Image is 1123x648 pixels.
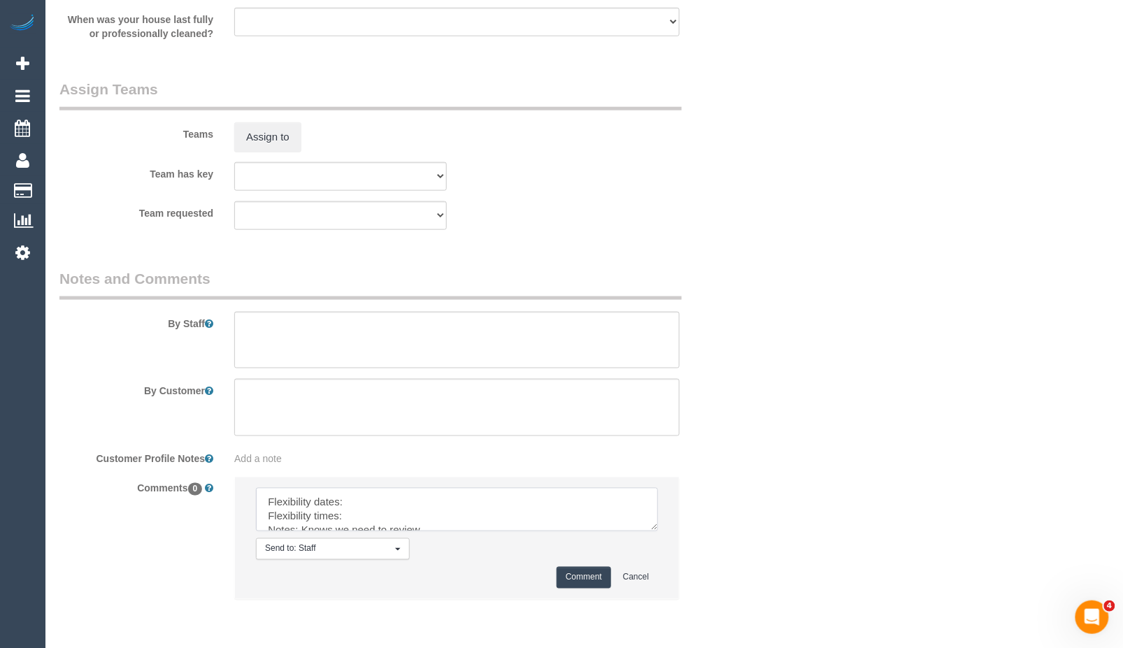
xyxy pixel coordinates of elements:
span: 0 [188,483,203,496]
span: Send to: Staff [265,543,392,555]
label: Team requested [49,201,224,220]
iframe: Intercom live chat [1075,600,1109,634]
label: Teams [49,122,224,141]
button: Cancel [614,567,658,589]
button: Assign to [234,122,301,152]
button: Send to: Staff [256,538,410,560]
label: Comments [49,477,224,496]
span: 4 [1104,600,1115,612]
label: Team has key [49,162,224,181]
span: Add a note [234,454,282,465]
img: Automaid Logo [8,14,36,34]
button: Comment [557,567,611,589]
legend: Assign Teams [59,79,682,110]
label: Customer Profile Notes [49,447,224,466]
label: By Staff [49,312,224,331]
label: When was your house last fully or professionally cleaned? [49,8,224,41]
label: By Customer [49,379,224,398]
legend: Notes and Comments [59,268,682,300]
